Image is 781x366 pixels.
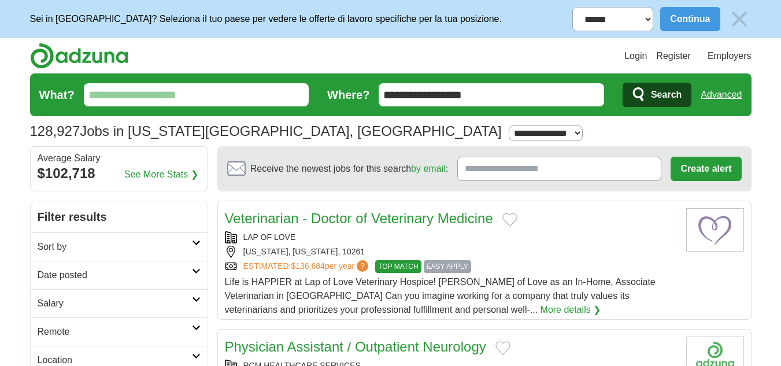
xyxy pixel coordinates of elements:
a: See More Stats ❯ [124,168,198,182]
span: Receive the newest jobs for this search : [250,162,448,176]
button: Add to favorite jobs [502,213,517,227]
h1: Jobs in [US_STATE][GEOGRAPHIC_DATA], [GEOGRAPHIC_DATA] [30,123,502,139]
span: $136,684 [291,261,324,271]
a: LAP OF LOVE [243,232,296,242]
img: icon_close_no_bg.svg [727,7,752,31]
h2: Date posted [38,268,192,282]
h2: Sort by [38,240,192,254]
div: Average Salary [38,154,201,163]
label: What? [39,86,75,103]
h2: Remote [38,325,192,339]
span: ? [357,260,368,272]
p: Sei in [GEOGRAPHIC_DATA]? Seleziona il tuo paese per vedere le offerte di lavoro specifiche per l... [30,12,502,26]
span: Search [651,83,682,106]
div: $102,718 [38,163,201,184]
a: Login [624,49,647,63]
button: Continua [660,7,720,31]
div: [US_STATE], [US_STATE], 10261 [225,246,677,258]
span: Life is HAPPIER at Lap of Love Veterinary Hospice! [PERSON_NAME] of Love as an In-Home, Associate... [225,277,656,315]
a: Remote [31,317,208,346]
button: Add to favorite jobs [495,341,510,355]
a: Advanced [701,83,742,106]
a: Physician Assistant / Outpatient Neurology [225,339,486,354]
button: Search [623,83,691,107]
span: 128,927 [30,121,80,142]
h2: Filter results [31,201,208,232]
a: More details ❯ [541,303,601,317]
a: by email [411,164,446,173]
img: Lap of Love logo [686,208,744,252]
h2: Salary [38,297,192,310]
a: Veterinarian - Doctor of Veterinary Medicine [225,210,493,226]
button: Create alert [671,157,741,181]
a: Employers [708,49,752,63]
a: Date posted [31,261,208,289]
img: Adzuna logo [30,43,128,69]
label: Where? [327,86,369,103]
span: EASY APPLY [424,260,471,273]
a: Sort by [31,232,208,261]
a: Salary [31,289,208,317]
a: ESTIMATED:$136,684per year? [243,260,371,273]
span: TOP MATCH [375,260,421,273]
a: Register [656,49,691,63]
